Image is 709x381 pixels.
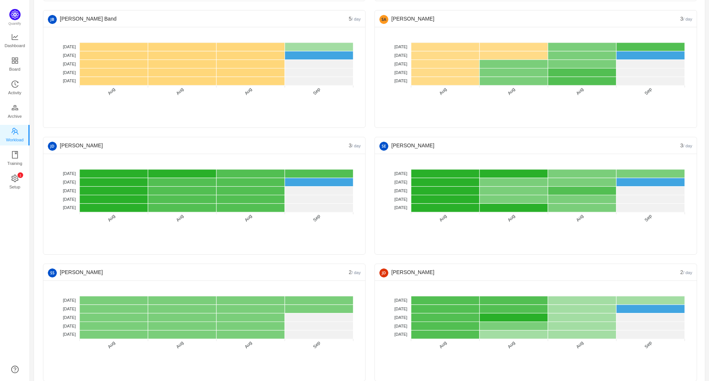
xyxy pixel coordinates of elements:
img: a44786c79b97b3eca4f4715a67ca782e [379,15,388,24]
i: icon: history [11,80,19,88]
tspan: Aug [175,213,185,223]
small: / day [683,17,692,21]
tspan: [DATE] [63,324,76,328]
tspan: [DATE] [394,171,407,176]
tspan: [DATE] [394,332,407,337]
small: / day [683,144,692,148]
i: icon: line-chart [11,33,19,41]
tspan: [DATE] [63,315,76,320]
tspan: [DATE] [63,205,76,210]
span: 2 [680,269,692,275]
span: 3 [680,16,692,22]
span: Training [7,156,22,171]
tspan: Aug [175,87,185,96]
i: icon: gold [11,104,19,111]
span: 3 [680,142,692,148]
tspan: Aug [107,87,116,96]
tspan: Aug [107,340,116,350]
img: Quantify [9,9,21,20]
span: 3 [349,142,361,148]
tspan: [DATE] [63,53,76,58]
tspan: [DATE] [63,70,76,75]
a: Dashboard [11,34,19,49]
tspan: Aug [575,340,585,350]
small: / day [352,17,361,21]
tspan: Aug [575,213,585,223]
tspan: Aug [438,340,448,350]
tspan: Aug [438,87,448,96]
a: Activity [11,81,19,96]
tspan: [DATE] [394,70,407,75]
tspan: Sep [644,340,653,349]
tspan: [DATE] [394,188,407,193]
tspan: Aug [507,87,516,96]
tspan: Aug [438,213,448,223]
tspan: [DATE] [394,180,407,184]
tspan: [DATE] [63,332,76,337]
a: Training [11,151,19,166]
tspan: Aug [244,213,253,223]
a: Archive [11,104,19,119]
a: Workload [11,128,19,143]
img: e6783aad857604abf48b49d00b25394f [48,268,57,277]
tspan: [DATE] [63,197,76,202]
span: Archive [8,109,22,124]
div: [PERSON_NAME] [379,264,680,280]
sup: 1 [18,172,23,178]
span: Board [9,62,21,77]
small: / day [352,144,361,148]
tspan: [DATE] [394,53,407,58]
img: 0cf611b7ff41e7ff7a0272c656da10b4 [379,268,388,277]
tspan: [DATE] [394,298,407,302]
span: Activity [8,85,21,100]
span: 2 [349,269,361,275]
img: JD-3.png [48,142,57,151]
span: Setup [9,179,20,194]
small: / day [352,270,361,275]
tspan: [DATE] [394,62,407,66]
tspan: [DATE] [394,307,407,311]
div: [PERSON_NAME] [48,264,349,280]
tspan: [DATE] [394,324,407,328]
div: [PERSON_NAME] [379,10,680,27]
div: [PERSON_NAME] [48,137,349,154]
i: icon: setting [11,175,19,182]
tspan: [DATE] [63,79,76,83]
span: 5 [349,16,361,22]
tspan: Sep [312,340,321,349]
div: [PERSON_NAME] Band [48,10,349,27]
tspan: [DATE] [394,79,407,83]
a: Board [11,57,19,72]
img: SE-3.png [379,142,388,151]
small: / day [683,270,692,275]
tspan: Sep [644,213,653,222]
tspan: Aug [507,340,516,350]
tspan: [DATE] [63,307,76,311]
tspan: Sep [644,86,653,96]
i: icon: team [11,127,19,135]
i: icon: appstore [11,57,19,64]
tspan: [DATE] [394,315,407,320]
span: Workload [6,132,24,147]
tspan: Aug [244,340,253,350]
img: JB-3.png [48,15,57,24]
tspan: [DATE] [63,171,76,176]
tspan: Aug [507,213,516,223]
i: icon: book [11,151,19,159]
tspan: [DATE] [63,44,76,49]
tspan: [DATE] [63,62,76,66]
tspan: Aug [175,340,185,350]
span: Quantify [9,22,21,25]
tspan: [DATE] [394,205,407,210]
tspan: [DATE] [63,180,76,184]
tspan: Sep [312,213,321,222]
p: 1 [19,172,21,178]
tspan: Aug [107,213,116,223]
tspan: [DATE] [394,197,407,202]
div: [PERSON_NAME] [379,137,680,154]
a: icon: settingSetup [11,175,19,190]
tspan: [DATE] [63,188,76,193]
span: Dashboard [4,38,25,53]
tspan: Aug [244,87,253,96]
tspan: Sep [312,86,321,96]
